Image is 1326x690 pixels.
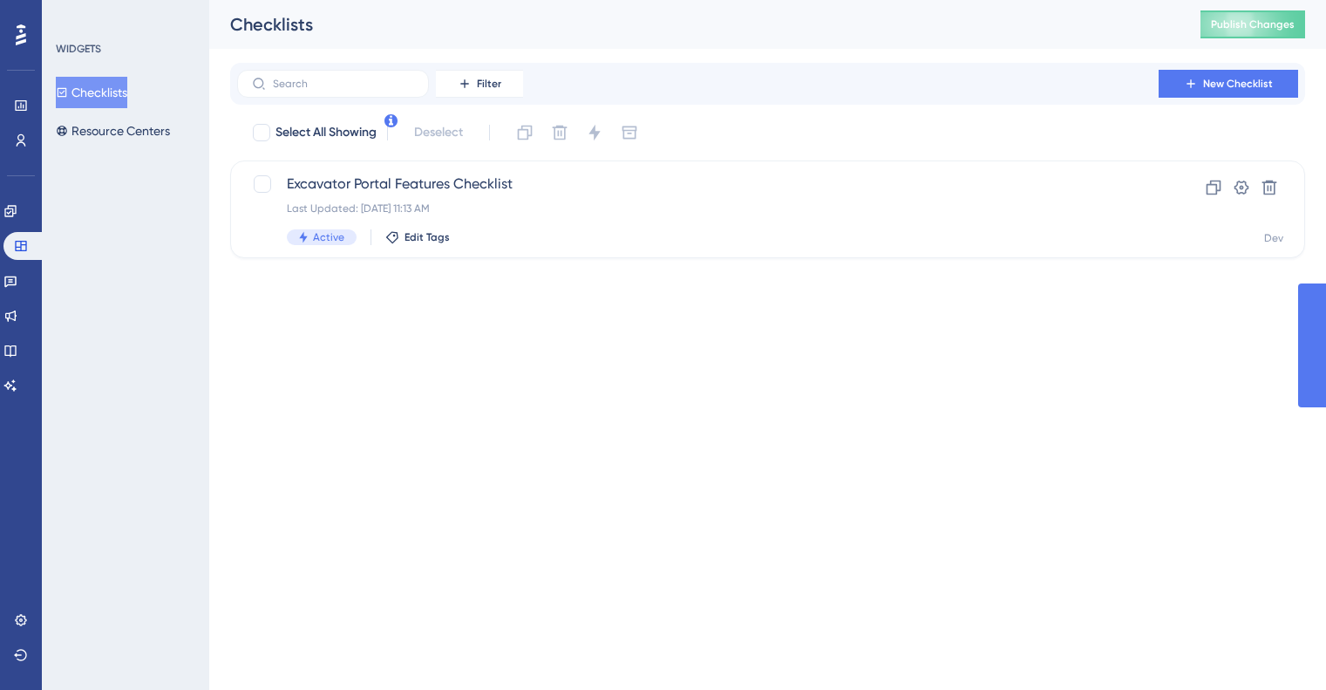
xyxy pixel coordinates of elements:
[1253,621,1305,673] iframe: UserGuiding AI Assistant Launcher
[436,70,523,98] button: Filter
[56,42,101,56] div: WIDGETS
[385,230,450,244] button: Edit Tags
[1200,10,1305,38] button: Publish Changes
[313,230,344,244] span: Active
[56,77,127,108] button: Checklists
[56,115,170,147] button: Resource Centers
[1203,77,1273,91] span: New Checklist
[275,122,377,143] span: Select All Showing
[1211,17,1295,31] span: Publish Changes
[405,230,450,244] span: Edit Tags
[1159,70,1298,98] button: New Checklist
[398,117,479,148] button: Deselect
[414,122,463,143] span: Deselect
[287,174,1109,195] span: Excavator Portal Features Checklist
[273,78,414,90] input: Search
[287,202,1109,215] div: Last Updated: [DATE] 11:13 AM
[477,77,501,91] span: Filter
[1264,231,1283,245] div: Dev
[230,12,1157,37] div: Checklists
